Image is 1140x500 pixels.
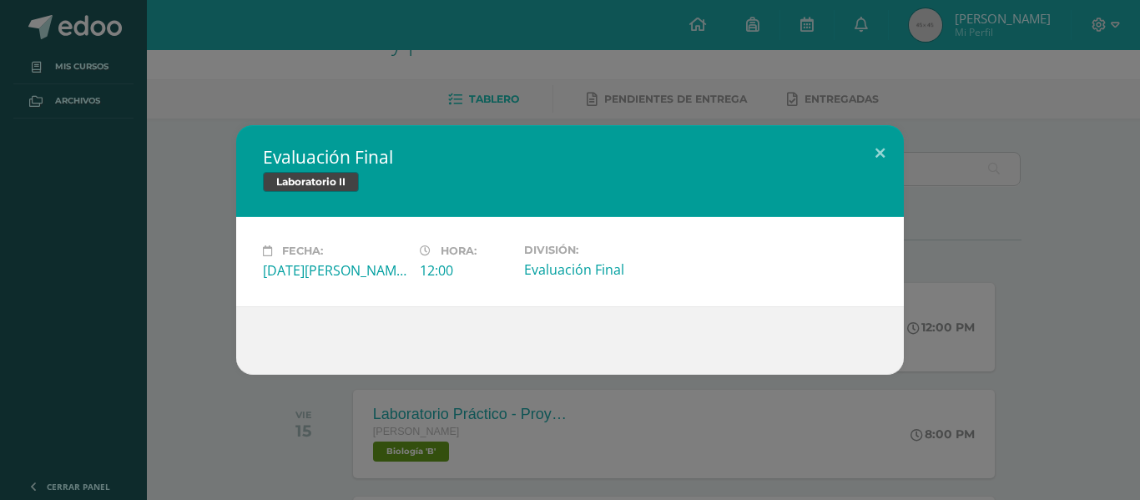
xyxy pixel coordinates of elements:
[263,261,406,280] div: [DATE][PERSON_NAME]
[263,145,877,169] h2: Evaluación Final
[282,245,323,257] span: Fecha:
[420,261,511,280] div: 12:00
[856,125,904,182] button: Close (Esc)
[441,245,477,257] span: Hora:
[524,260,668,279] div: Evaluación Final
[263,172,359,192] span: Laboratorio II
[524,244,668,256] label: División:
